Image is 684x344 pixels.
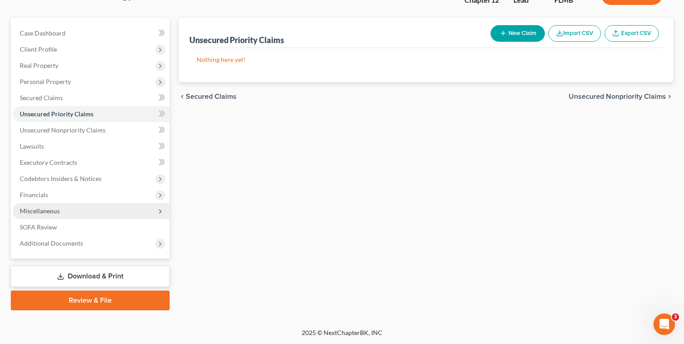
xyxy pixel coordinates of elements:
[605,25,659,42] a: Export CSV
[13,154,170,171] a: Executory Contracts
[179,93,237,100] button: chevron_left Secured Claims
[20,94,63,101] span: Secured Claims
[569,93,673,100] button: Unsecured Nonpriority Claims chevron_right
[20,29,66,37] span: Case Dashboard
[20,223,57,231] span: SOFA Review
[11,266,170,287] a: Download & Print
[20,191,48,198] span: Financials
[20,159,77,166] span: Executory Contracts
[20,239,83,247] span: Additional Documents
[179,93,186,100] i: chevron_left
[672,313,679,321] span: 3
[20,175,101,182] span: Codebtors Insiders & Notices
[197,55,655,64] p: Nothing here yet!
[13,106,170,122] a: Unsecured Priority Claims
[20,126,105,134] span: Unsecured Nonpriority Claims
[13,219,170,235] a: SOFA Review
[491,25,545,42] button: New Claim
[569,93,666,100] span: Unsecured Nonpriority Claims
[13,138,170,154] a: Lawsuits
[20,45,57,53] span: Client Profile
[548,25,601,42] button: Import CSV
[653,313,675,335] iframe: Intercom live chat
[13,25,170,41] a: Case Dashboard
[189,35,284,45] div: Unsecured Priority Claims
[13,122,170,138] a: Unsecured Nonpriority Claims
[20,78,71,85] span: Personal Property
[13,90,170,106] a: Secured Claims
[20,142,44,150] span: Lawsuits
[186,93,237,100] span: Secured Claims
[20,207,60,215] span: Miscellaneous
[20,110,93,118] span: Unsecured Priority Claims
[20,62,58,69] span: Real Property
[11,291,170,310] a: Review & File
[666,93,673,100] i: chevron_right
